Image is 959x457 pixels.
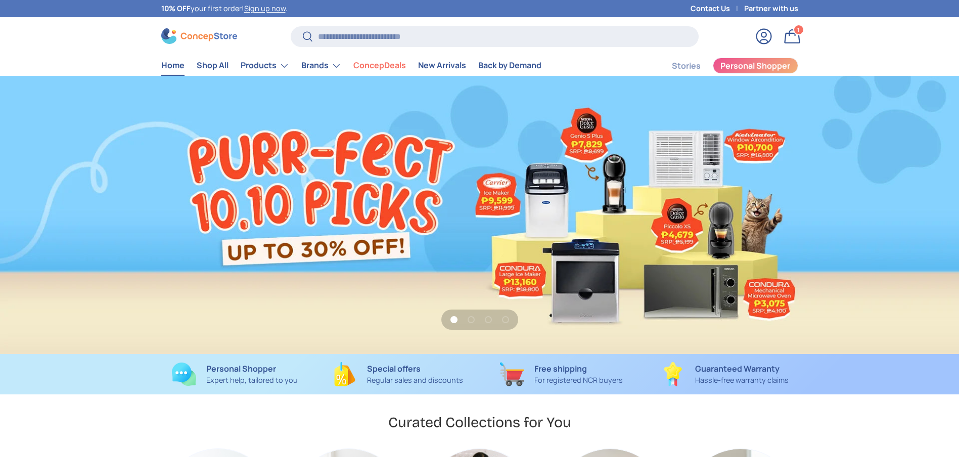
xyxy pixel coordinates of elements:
[301,56,341,76] a: Brands
[418,56,466,75] a: New Arrivals
[797,26,800,33] span: 1
[161,56,541,76] nav: Primary
[695,363,780,374] strong: Guaranteed Warranty
[534,363,587,374] strong: Free shipping
[388,413,571,432] h2: Curated Collections for You
[325,362,472,386] a: Special offers Regular sales and discounts
[161,3,288,14] p: your first order! .
[161,56,185,75] a: Home
[206,363,276,374] strong: Personal Shopper
[651,362,798,386] a: Guaranteed Warranty Hassle-free warranty claims
[244,4,286,13] a: Sign up now
[488,362,635,386] a: Free shipping For registered NCR buyers
[295,56,347,76] summary: Brands
[713,58,798,74] a: Personal Shopper
[478,56,541,75] a: Back by Demand
[161,28,237,44] img: ConcepStore
[744,3,798,14] a: Partner with us
[206,375,298,386] p: Expert help, tailored to you
[367,375,463,386] p: Regular sales and discounts
[534,375,623,386] p: For registered NCR buyers
[161,362,308,386] a: Personal Shopper Expert help, tailored to you
[720,62,790,70] span: Personal Shopper
[161,4,191,13] strong: 10% OFF
[648,56,798,76] nav: Secondary
[672,56,701,76] a: Stories
[695,375,789,386] p: Hassle-free warranty claims
[241,56,289,76] a: Products
[367,363,421,374] strong: Special offers
[353,56,406,75] a: ConcepDeals
[197,56,229,75] a: Shop All
[235,56,295,76] summary: Products
[691,3,744,14] a: Contact Us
